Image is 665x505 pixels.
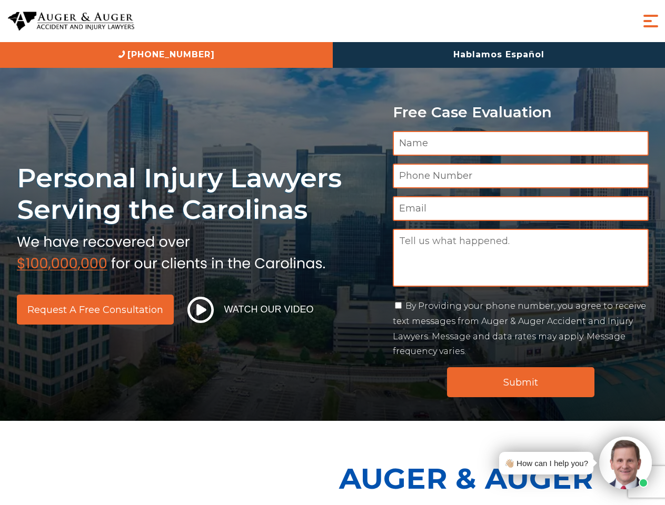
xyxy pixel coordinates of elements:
[393,104,649,120] p: Free Case Evaluation
[17,295,174,325] a: Request a Free Consultation
[27,305,163,315] span: Request a Free Consultation
[393,164,649,188] input: Phone Number
[339,452,659,504] p: Auger & Auger
[393,301,646,356] label: By Providing your phone number, you agree to receive text messages from Auger & Auger Accident an...
[393,196,649,221] input: Email
[17,231,325,271] img: sub text
[184,296,317,324] button: Watch Our Video
[17,162,380,226] h1: Personal Injury Lawyers Serving the Carolinas
[504,456,588,470] div: 👋🏼 How can I help you?
[393,131,649,156] input: Name
[599,437,652,489] img: Intaker widget Avatar
[8,12,134,31] img: Auger & Auger Accident and Injury Lawyers Logo
[640,11,661,32] button: Menu
[447,367,594,397] input: Submit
